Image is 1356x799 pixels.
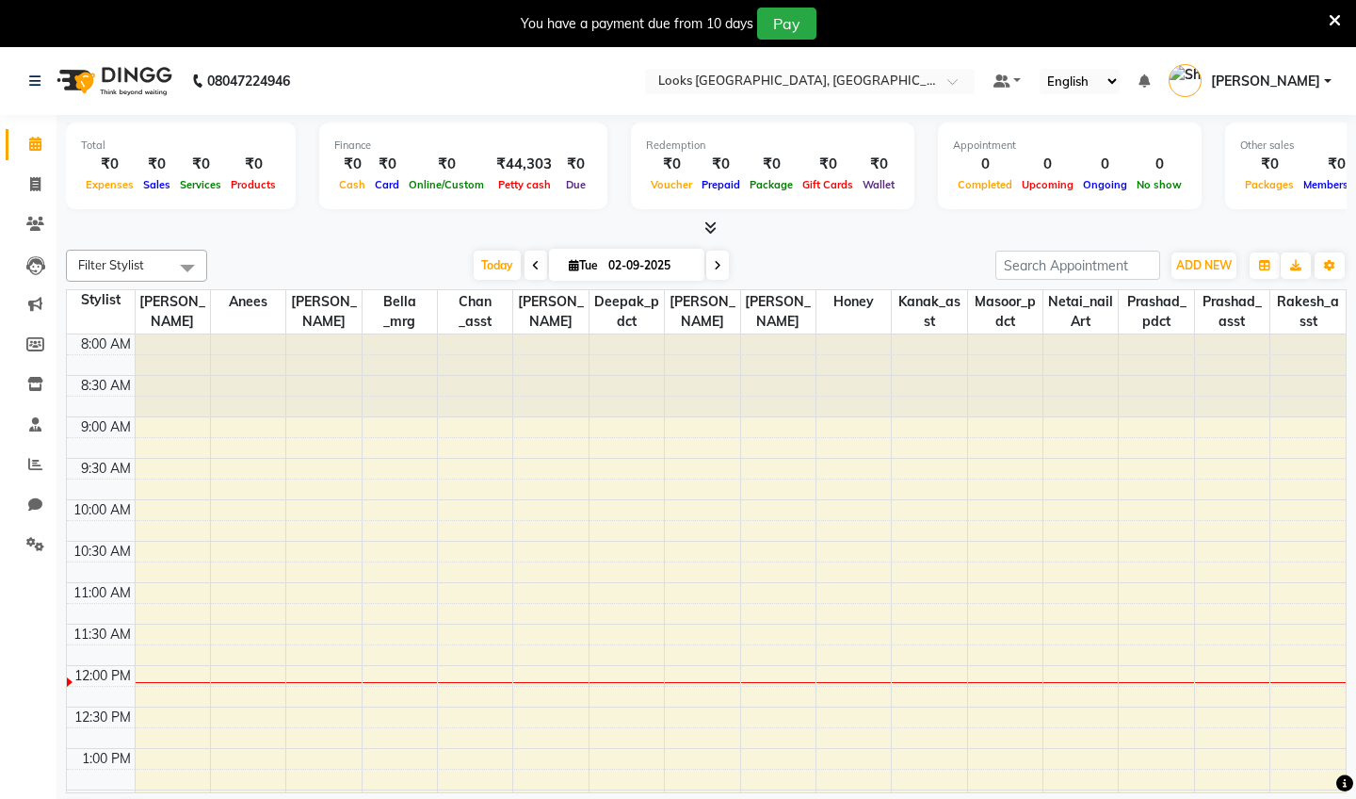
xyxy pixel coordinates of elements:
span: Honey [816,290,891,314]
span: Prepaid [697,178,745,191]
span: Tue [564,258,603,272]
div: 8:00 AM [77,334,135,354]
div: ₹0 [646,154,697,175]
span: Packages [1240,178,1299,191]
div: ₹0 [81,154,138,175]
div: ₹0 [226,154,281,175]
div: Finance [334,138,592,154]
div: 10:00 AM [70,500,135,520]
div: ₹0 [858,154,899,175]
input: 2025-09-02 [603,252,697,280]
div: 1:00 PM [78,749,135,769]
button: ADD NEW [1171,253,1236,279]
div: 0 [953,154,1017,175]
div: 0 [1017,154,1078,175]
span: Filter Stylist [78,257,144,272]
span: Bella _mrg [363,290,437,334]
span: Cash [334,178,370,191]
span: Prashad_pdct [1119,290,1193,334]
div: ₹0 [334,154,370,175]
input: Search Appointment [995,251,1160,280]
span: [PERSON_NAME] [513,290,588,334]
div: 11:30 AM [70,625,135,644]
div: 9:00 AM [77,417,135,437]
div: You have a payment due from 10 days [521,14,753,34]
div: ₹0 [1240,154,1299,175]
div: ₹0 [697,154,745,175]
span: Completed [953,178,1017,191]
span: Expenses [81,178,138,191]
span: Ongoing [1078,178,1132,191]
span: Netai_nail art [1043,290,1118,334]
span: Package [745,178,798,191]
div: 11:00 AM [70,583,135,603]
span: [PERSON_NAME] [286,290,361,334]
b: 08047224946 [207,55,290,107]
span: No show [1132,178,1186,191]
div: 12:30 PM [71,708,135,727]
span: Chan _asst [438,290,512,334]
span: Rakesh_asst [1270,290,1346,334]
span: Services [175,178,226,191]
div: Redemption [646,138,899,154]
span: [PERSON_NAME] [136,290,210,334]
button: Pay [757,8,816,40]
img: Shivam Dutta [1169,64,1202,97]
div: 10:30 AM [70,542,135,562]
span: Gift Cards [798,178,858,191]
div: ₹0 [138,154,175,175]
span: [PERSON_NAME] [665,290,739,334]
span: [PERSON_NAME] [1211,72,1320,91]
span: Prashad_asst [1195,290,1269,334]
span: Petty cash [493,178,556,191]
div: ₹0 [370,154,404,175]
div: 0 [1132,154,1186,175]
span: Online/Custom [404,178,489,191]
div: 8:30 AM [77,376,135,396]
span: Anees [211,290,285,314]
div: 12:00 PM [71,666,135,686]
span: Wallet [858,178,899,191]
div: 9:30 AM [77,459,135,479]
div: ₹0 [798,154,858,175]
span: Masoor_pdct [968,290,1042,334]
span: Upcoming [1017,178,1078,191]
span: Products [226,178,281,191]
div: Total [81,138,281,154]
span: Due [561,178,590,191]
span: Card [370,178,404,191]
div: Stylist [67,290,135,310]
div: Appointment [953,138,1186,154]
div: ₹0 [559,154,592,175]
div: 0 [1078,154,1132,175]
img: logo [48,55,177,107]
span: Kanak_asst [892,290,966,334]
div: ₹0 [745,154,798,175]
div: ₹0 [404,154,489,175]
span: ADD NEW [1176,258,1232,272]
span: [PERSON_NAME] [741,290,815,334]
span: Voucher [646,178,697,191]
div: ₹0 [175,154,226,175]
div: ₹44,303 [489,154,559,175]
span: Sales [138,178,175,191]
span: Today [474,251,521,280]
span: Deepak_pdct [589,290,664,334]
